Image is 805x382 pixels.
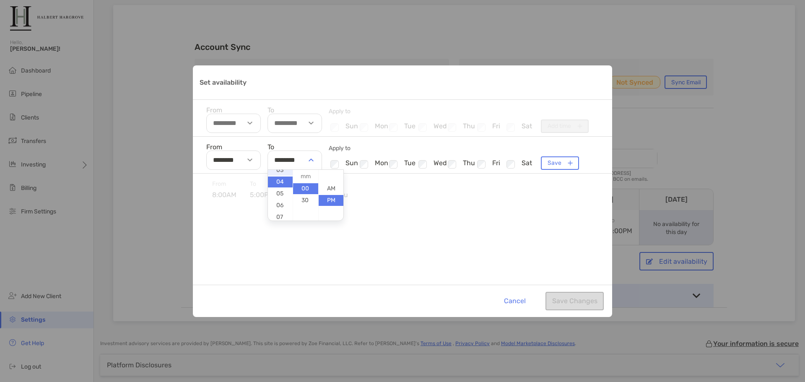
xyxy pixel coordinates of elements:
[319,195,343,206] li: PM
[247,159,252,161] img: select-arrow
[309,159,314,161] img: select-arrow
[497,292,532,310] button: Cancel
[193,65,612,317] div: Set availability
[267,143,322,151] label: To
[268,177,293,187] li: 04
[268,165,293,176] li: 03
[206,143,261,151] label: From
[268,188,293,199] li: 05
[387,159,417,170] li: tue
[329,145,351,152] span: Apply to
[200,77,247,88] p: Set availability
[329,159,358,170] li: sun
[541,156,579,170] button: Save
[293,195,318,206] li: 30
[358,159,387,170] li: mon
[475,159,505,170] li: fri
[505,159,534,170] li: sat
[293,183,318,194] li: 00
[247,122,252,125] img: select-arrow
[268,200,293,211] li: 06
[309,122,314,125] img: select-arrow
[319,183,343,194] li: AM
[417,159,446,170] li: wed
[446,159,475,170] li: thu
[268,212,293,223] li: 07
